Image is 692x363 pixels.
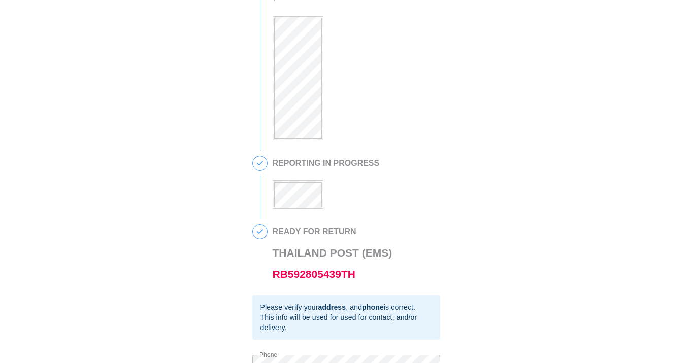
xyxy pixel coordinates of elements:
[273,268,355,280] a: RB592805439TH
[362,303,384,311] b: phone
[253,225,267,239] span: 4
[260,312,432,333] div: This info will be used for used for contact, and/or delivery.
[273,227,392,236] h2: READY FOR RETURN
[273,159,380,168] h2: REPORTING IN PROGRESS
[273,242,392,285] h3: Thailand Post (EMS)
[260,302,432,312] div: Please verify your , and is correct.
[253,156,267,170] span: 3
[318,303,346,311] b: address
